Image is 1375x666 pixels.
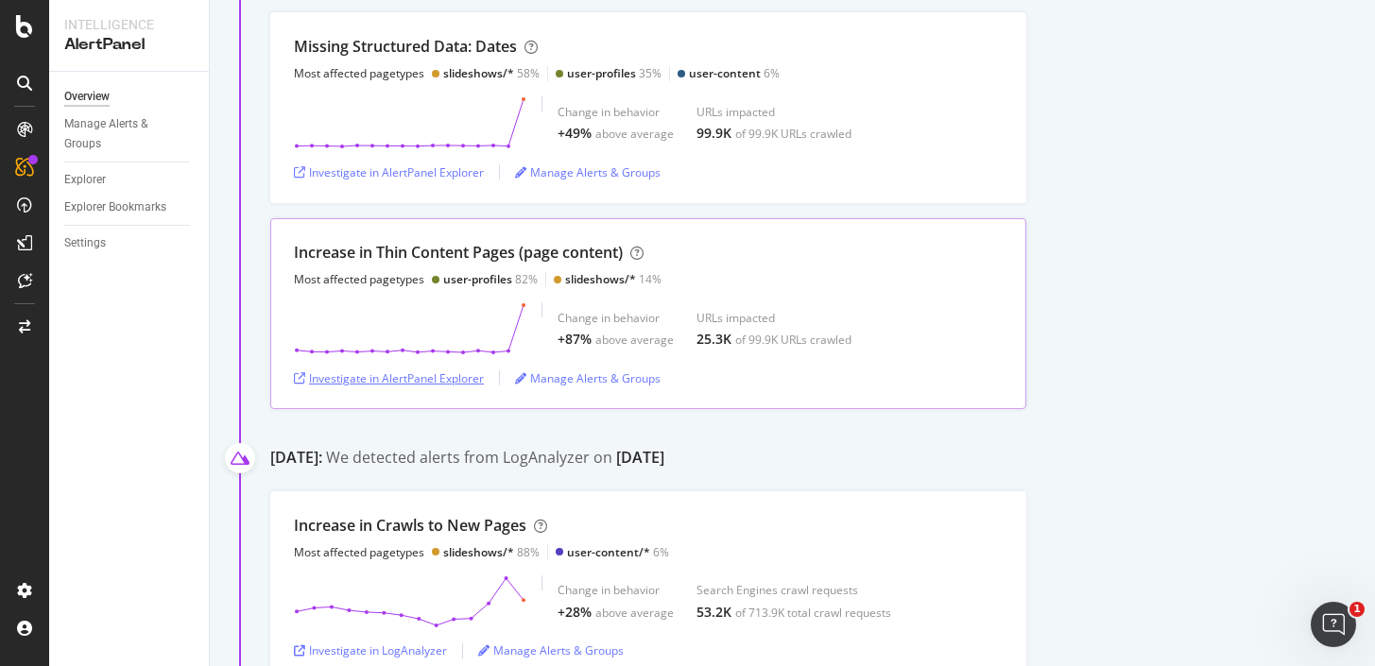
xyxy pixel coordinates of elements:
[689,65,780,81] div: 6%
[64,34,194,56] div: AlertPanel
[478,636,624,666] button: Manage Alerts & Groups
[515,363,661,393] button: Manage Alerts & Groups
[595,332,674,348] div: above average
[515,157,661,187] button: Manage Alerts & Groups
[294,515,526,537] div: Increase in Crawls to New Pages
[1349,602,1365,617] span: 1
[696,330,731,349] div: 25.3K
[294,164,484,180] a: Investigate in AlertPanel Explorer
[696,582,891,598] div: Search Engines crawl requests
[696,104,851,120] div: URLs impacted
[64,233,196,253] a: Settings
[558,603,592,622] div: +28%
[64,233,106,253] div: Settings
[696,124,731,143] div: 99.9K
[443,65,540,81] div: 58%
[567,544,669,560] div: 6%
[443,271,512,287] div: user-profiles
[64,114,196,154] a: Manage Alerts & Groups
[696,603,731,622] div: 53.2K
[294,370,484,386] a: Investigate in AlertPanel Explorer
[558,104,674,120] div: Change in behavior
[64,87,110,107] div: Overview
[689,65,761,81] div: user-content
[294,242,623,264] div: Increase in Thin Content Pages (page content)
[294,642,447,658] a: Investigate in LogAnalyzer
[616,447,664,469] div: [DATE]
[294,544,424,560] div: Most affected pagetypes
[64,15,194,34] div: Intelligence
[565,271,636,287] div: slideshows/*
[443,544,514,560] div: slideshows/*
[270,447,322,472] div: [DATE]:
[294,65,424,81] div: Most affected pagetypes
[558,310,674,326] div: Change in behavior
[567,544,650,560] div: user-content/*
[294,271,424,287] div: Most affected pagetypes
[735,332,851,348] div: of 99.9K URLs crawled
[478,642,624,658] a: Manage Alerts & Groups
[1311,602,1356,647] iframe: Intercom live chat
[64,197,196,217] a: Explorer Bookmarks
[696,310,851,326] div: URLs impacted
[565,271,662,287] div: 14%
[558,582,674,598] div: Change in behavior
[64,197,166,217] div: Explorer Bookmarks
[595,126,674,142] div: above average
[294,36,517,58] div: Missing Structured Data: Dates
[64,170,106,190] div: Explorer
[567,65,662,81] div: 35%
[64,87,196,107] a: Overview
[515,164,661,180] a: Manage Alerts & Groups
[64,114,178,154] div: Manage Alerts & Groups
[443,544,540,560] div: 88%
[515,370,661,386] a: Manage Alerts & Groups
[567,65,636,81] div: user-profiles
[558,124,592,143] div: +49%
[294,636,447,666] button: Investigate in LogAnalyzer
[595,605,674,621] div: above average
[735,605,891,621] div: of 713.9K total crawl requests
[735,126,851,142] div: of 99.9K URLs crawled
[443,65,514,81] div: slideshows/*
[294,157,484,187] button: Investigate in AlertPanel Explorer
[294,363,484,393] button: Investigate in AlertPanel Explorer
[558,330,592,349] div: +87%
[443,271,538,287] div: 82%
[326,447,664,472] div: We detected alerts from LogAnalyzer on
[64,170,196,190] a: Explorer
